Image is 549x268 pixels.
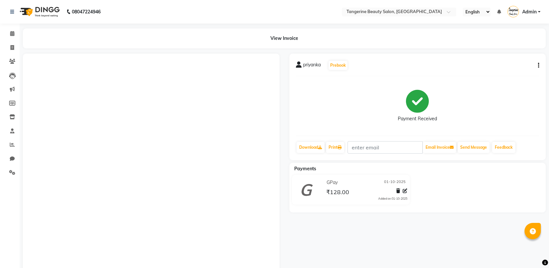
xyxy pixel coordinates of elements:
span: Payments [294,166,316,172]
div: Payment Received [398,115,437,122]
span: priyanka [303,61,321,71]
span: GPay [327,179,338,186]
button: Email Invoice [423,142,456,153]
a: Print [326,142,344,153]
a: Download [297,142,325,153]
button: Send Message [458,142,490,153]
img: Admin [508,6,519,17]
b: 08047224946 [72,3,101,21]
iframe: chat widget [522,242,542,261]
input: enter email [347,141,423,154]
div: View Invoice [23,28,546,48]
span: 01-10-2025 [384,179,406,186]
div: Added on 01-10-2025 [378,196,407,201]
button: Prebook [329,61,347,70]
span: ₹128.00 [326,188,349,197]
span: Admin [522,8,537,15]
img: logo [17,3,61,21]
a: Feedback [492,142,515,153]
